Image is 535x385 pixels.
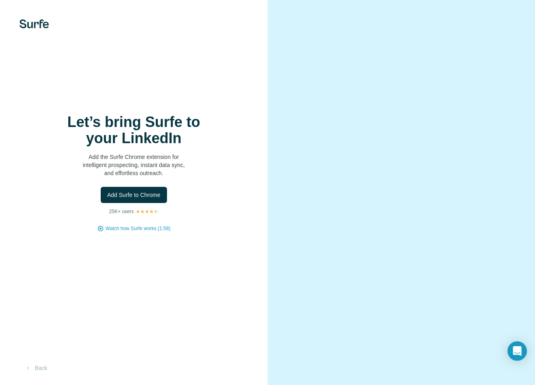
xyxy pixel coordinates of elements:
[19,19,49,28] img: Surfe's logo
[508,341,527,361] div: Open Intercom Messenger
[107,191,161,199] span: Add Surfe to Chrome
[19,361,53,375] button: Back
[101,187,167,203] button: Add Surfe to Chrome
[106,225,170,232] button: Watch how Surfe works (1:58)
[135,209,159,214] img: Rating Stars
[109,208,134,215] p: 25K+ users
[53,153,215,177] p: Add the Surfe Chrome extension for intelligent prospecting, instant data sync, and effortless out...
[53,114,215,146] h1: Let’s bring Surfe to your LinkedIn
